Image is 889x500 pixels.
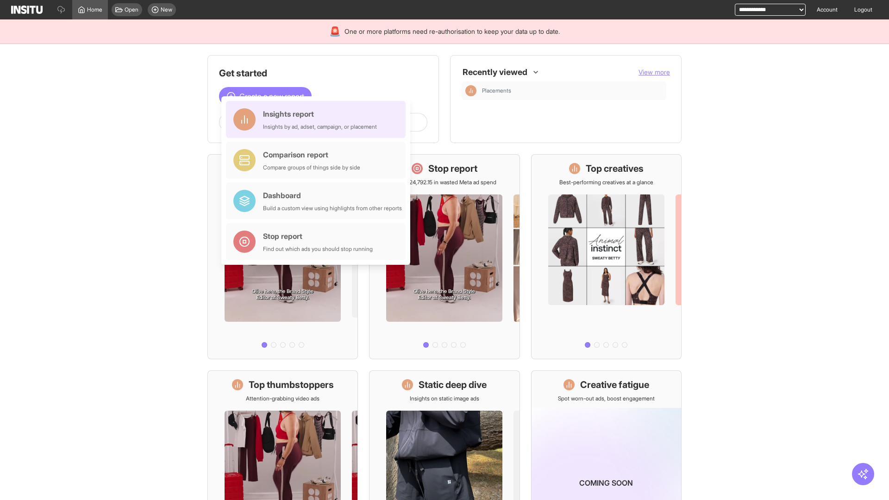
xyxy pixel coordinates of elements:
[482,87,511,94] span: Placements
[219,67,427,80] h1: Get started
[246,395,319,402] p: Attention-grabbing video ads
[393,179,496,186] p: Save £24,792.15 in wasted Meta ad spend
[263,164,360,171] div: Compare groups of things side by side
[263,231,373,242] div: Stop report
[263,149,360,160] div: Comparison report
[263,123,377,131] div: Insights by ad, adset, campaign, or placement
[639,68,670,76] span: View more
[559,179,653,186] p: Best-performing creatives at a glance
[239,91,304,102] span: Create a new report
[11,6,43,14] img: Logo
[639,68,670,77] button: View more
[207,154,358,359] a: What's live nowSee all active ads instantly
[344,27,560,36] span: One or more platforms need re-authorisation to keep your data up to date.
[263,205,402,212] div: Build a custom view using highlights from other reports
[87,6,102,13] span: Home
[428,162,477,175] h1: Stop report
[219,87,312,106] button: Create a new report
[249,378,334,391] h1: Top thumbstoppers
[482,87,663,94] span: Placements
[369,154,520,359] a: Stop reportSave £24,792.15 in wasted Meta ad spend
[263,245,373,253] div: Find out which ads you should stop running
[329,25,341,38] div: 🚨
[531,154,682,359] a: Top creativesBest-performing creatives at a glance
[410,395,479,402] p: Insights on static image ads
[125,6,138,13] span: Open
[161,6,172,13] span: New
[263,108,377,119] div: Insights report
[419,378,487,391] h1: Static deep dive
[263,190,402,201] div: Dashboard
[465,85,476,96] div: Insights
[586,162,644,175] h1: Top creatives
